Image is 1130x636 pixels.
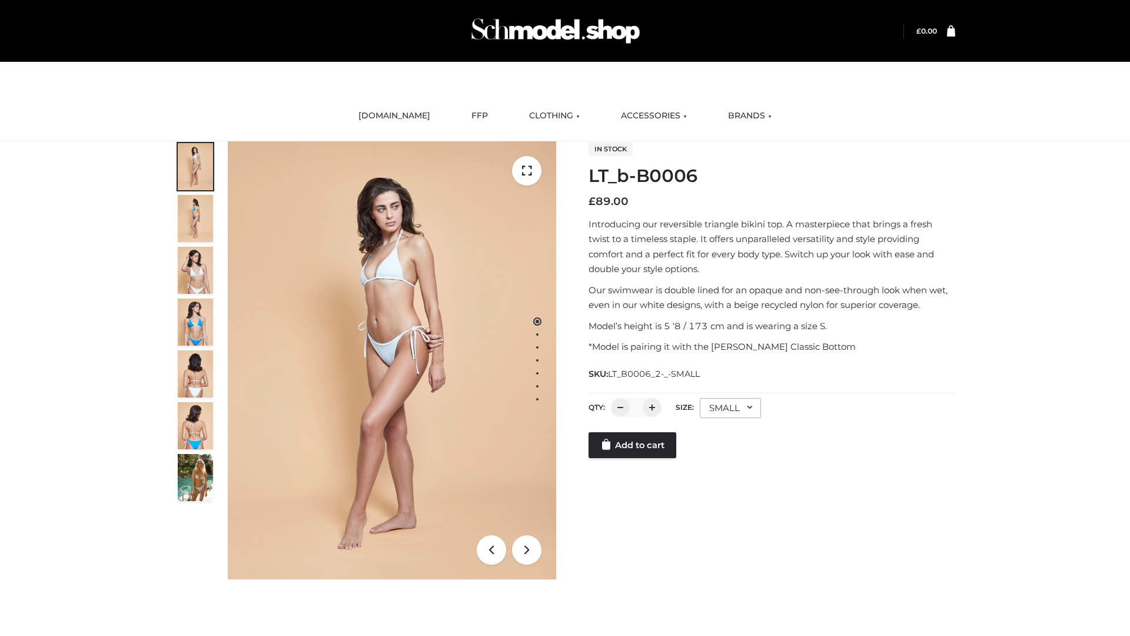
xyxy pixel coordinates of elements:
a: Add to cart [589,432,676,458]
img: Schmodel Admin 964 [467,8,644,54]
a: CLOTHING [520,103,589,129]
a: £0.00 [916,26,937,35]
p: Our swimwear is double lined for an opaque and non-see-through look when wet, even in our white d... [589,283,955,313]
a: ACCESSORIES [612,103,696,129]
p: Model’s height is 5 ‘8 / 173 cm and is wearing a size S. [589,319,955,334]
img: Arieltop_CloudNine_AzureSky2.jpg [178,454,213,501]
h1: LT_b-B0006 [589,165,955,187]
label: QTY: [589,403,605,412]
p: *Model is pairing it with the [PERSON_NAME] Classic Bottom [589,339,955,355]
span: £ [916,26,921,35]
a: BRANDS [719,103,780,129]
span: £ [589,195,596,208]
img: ArielClassicBikiniTop_CloudNine_AzureSky_OW114ECO_7-scaled.jpg [178,350,213,397]
span: In stock [589,142,633,156]
a: FFP [463,103,497,129]
div: SMALL [700,398,761,418]
label: Size: [676,403,694,412]
img: ArielClassicBikiniTop_CloudNine_AzureSky_OW114ECO_8-scaled.jpg [178,402,213,449]
img: ArielClassicBikiniTop_CloudNine_AzureSky_OW114ECO_2-scaled.jpg [178,195,213,242]
bdi: 89.00 [589,195,629,208]
img: ArielClassicBikiniTop_CloudNine_AzureSky_OW114ECO_1-scaled.jpg [178,143,213,190]
img: ArielClassicBikiniTop_CloudNine_AzureSky_OW114ECO_3-scaled.jpg [178,247,213,294]
img: ArielClassicBikiniTop_CloudNine_AzureSky_OW114ECO_1 [228,141,556,579]
span: SKU: [589,367,701,381]
span: LT_B0006_2-_-SMALL [608,369,700,379]
bdi: 0.00 [916,26,937,35]
p: Introducing our reversible triangle bikini top. A masterpiece that brings a fresh twist to a time... [589,217,955,277]
a: [DOMAIN_NAME] [350,103,439,129]
img: ArielClassicBikiniTop_CloudNine_AzureSky_OW114ECO_4-scaled.jpg [178,299,213,346]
